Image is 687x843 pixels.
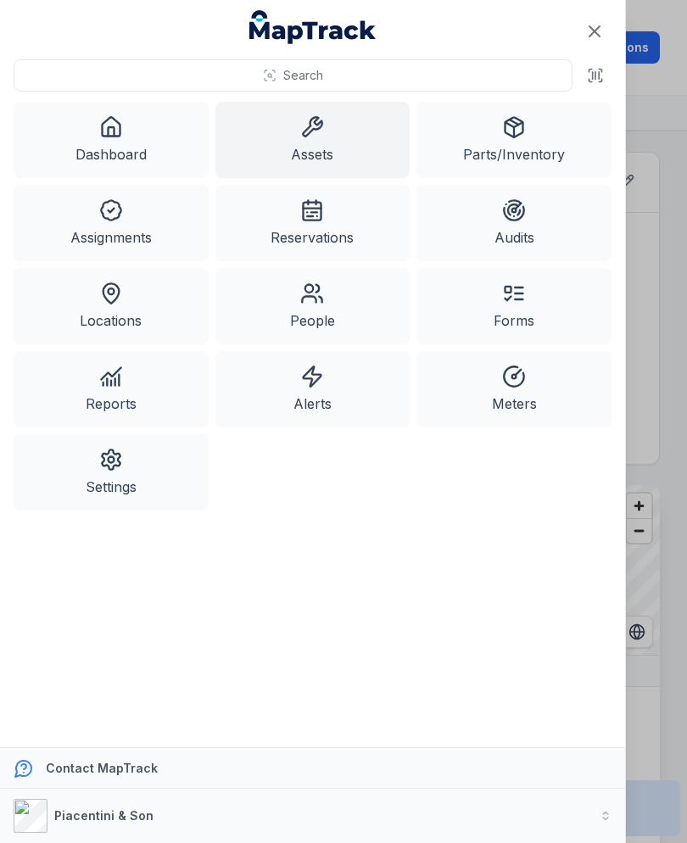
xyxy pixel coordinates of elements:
a: MapTrack [249,10,377,44]
a: Assets [215,102,411,178]
a: Meters [416,351,612,427]
a: Locations [14,268,209,344]
span: Search [283,67,323,84]
a: Reservations [215,185,411,261]
a: Parts/Inventory [416,102,612,178]
a: Audits [416,185,612,261]
a: Settings [14,434,209,511]
strong: Piacentini & Son [54,808,154,823]
strong: Contact MapTrack [46,761,158,775]
a: Dashboard [14,102,209,178]
button: Search [14,59,572,92]
a: Alerts [215,351,411,427]
a: Reports [14,351,209,427]
a: Assignments [14,185,209,261]
a: People [215,268,411,344]
a: Forms [416,268,612,344]
button: Close navigation [577,14,612,49]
